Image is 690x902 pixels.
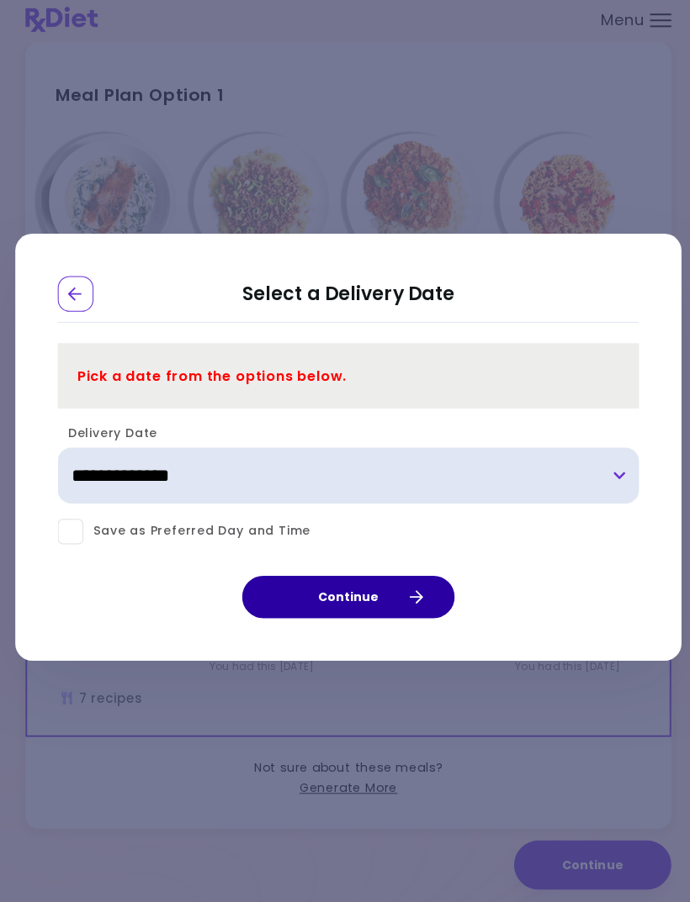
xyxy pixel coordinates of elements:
div: Go Back [57,282,93,317]
label: Delivery Date [57,430,156,446]
span: Save as Preferred Day and Time [82,525,308,546]
div: Pick a date from the options below. [57,348,633,414]
h2: Select a Delivery Date [57,282,633,328]
button: Continue [240,578,450,620]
